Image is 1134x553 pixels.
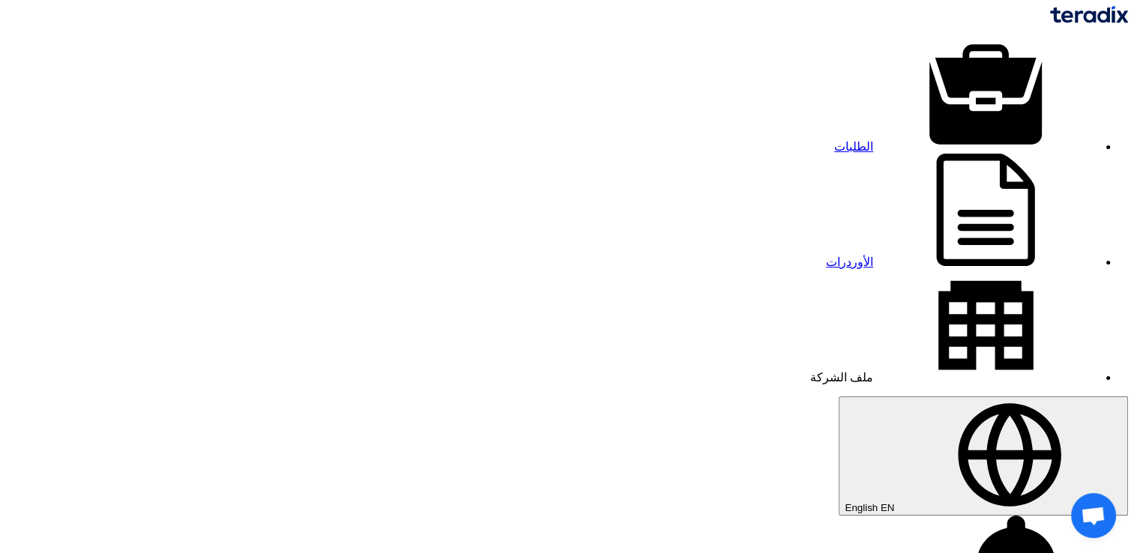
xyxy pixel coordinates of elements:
[810,371,1098,384] a: ملف الشركة
[1071,493,1116,538] a: Open chat
[1050,6,1128,23] img: Teradix logo
[845,502,878,513] span: English
[826,256,1098,268] a: الأوردرات
[881,502,895,513] span: EN
[834,140,1098,153] a: الطلبات
[839,396,1128,516] button: English EN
